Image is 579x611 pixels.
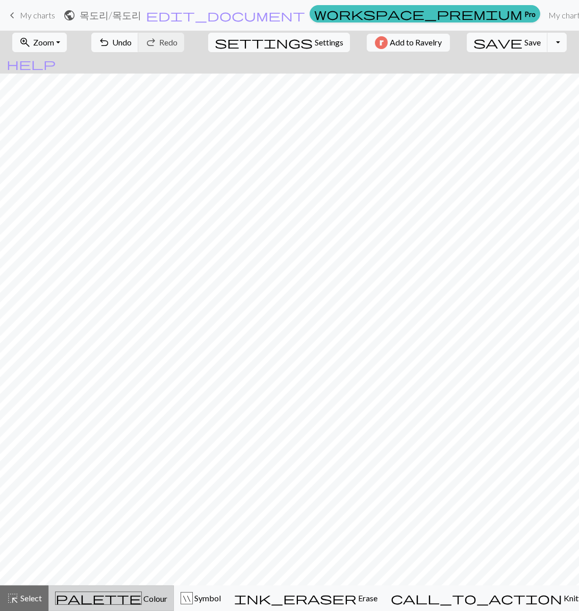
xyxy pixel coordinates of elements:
span: Settings [315,36,343,49]
a: Pro [310,5,540,22]
span: palette [56,591,141,605]
span: call_to_action [391,591,562,605]
span: undo [98,35,110,50]
span: Symbol [193,593,221,603]
span: zoom_in [19,35,31,50]
button: Zoom [12,33,67,52]
span: Erase [357,593,377,603]
span: save [473,35,522,50]
span: Undo [112,37,132,47]
button: Undo [91,33,139,52]
span: settings [215,35,313,50]
div: " [181,593,192,605]
span: Add to Ravelry [390,36,442,49]
button: Colour [48,585,174,611]
button: Add to Ravelry [367,34,450,52]
button: Erase [228,585,384,611]
span: edit_document [146,8,305,22]
img: Ravelry [375,36,388,49]
a: My charts [6,7,55,24]
span: highlight_alt [7,591,19,605]
span: keyboard_arrow_left [6,8,18,22]
span: Colour [142,594,167,603]
span: Select [19,593,42,603]
span: ink_eraser [234,591,357,605]
span: Save [524,37,541,47]
span: help [7,57,56,71]
span: workspace_premium [314,7,522,21]
button: Save [467,33,548,52]
span: My charts [20,10,55,20]
button: SettingsSettings [208,33,350,52]
i: Settings [215,36,313,49]
span: Zoom [33,37,54,47]
h2: 목도리 / 목도리 [80,9,141,21]
span: public [63,8,75,22]
button: " Symbol [174,585,228,611]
